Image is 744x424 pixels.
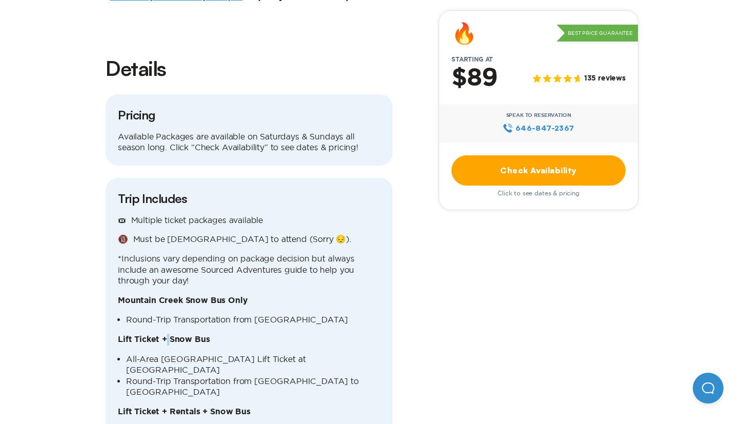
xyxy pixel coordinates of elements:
[118,215,380,226] p: 🎟 Multiple ticket packages available
[498,190,580,197] span: Click to see dates & pricing
[451,155,626,186] a: Check Availability
[126,354,380,376] li: All-Area [GEOGRAPHIC_DATA] Lift Ticket at [GEOGRAPHIC_DATA]
[451,65,498,92] h2: $89
[126,376,380,398] li: Round-Trip Transportation from [GEOGRAPHIC_DATA] to [GEOGRAPHIC_DATA]
[556,25,638,42] p: Best Price Guarantee
[118,408,251,416] b: Lift Ticket + Rentals + Snow Bus
[439,56,505,63] span: Starting at
[118,296,248,305] b: Mountain Creek Snow Bus Only
[106,54,392,82] h2: Details
[693,373,724,403] iframe: Help Scout Beacon - Open
[503,123,574,134] a: 646‍-847‍-2367
[506,112,571,118] span: Speak to Reservation
[126,314,380,326] li: Round-Trip Transportation from [GEOGRAPHIC_DATA]
[118,131,380,153] p: Available Packages are available on Saturdays & Sundays all season long. Click “Check Availabilit...
[118,335,210,344] b: Lift Ticket + Snow Bus
[118,107,380,123] h3: Pricing
[515,123,574,134] span: 646‍-847‍-2367
[451,23,477,44] div: 🔥
[118,190,380,207] h3: Trip Includes
[118,234,380,245] p: 🔞 Must be [DEMOGRAPHIC_DATA] to attend (Sorry 😔).
[584,75,626,84] span: 135 reviews
[118,253,380,287] p: *Inclusions vary depending on package decision but always include an awesome Sourced Adventures g...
